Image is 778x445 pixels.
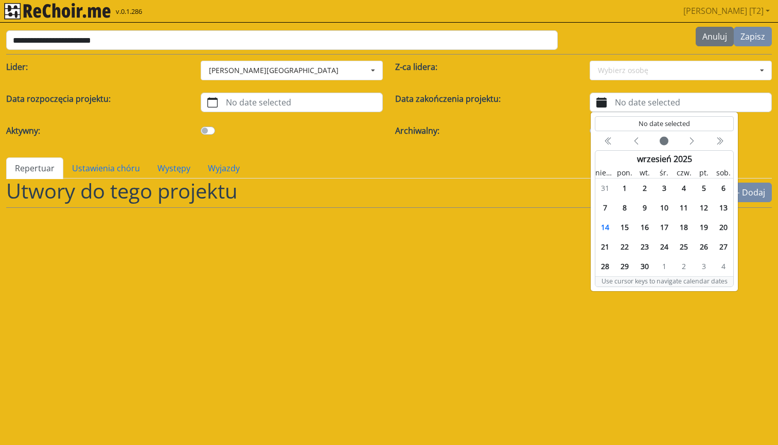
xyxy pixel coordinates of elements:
div: czwartek, 25 września 2025 [674,237,694,257]
small: sobota [714,167,733,178]
span: 28 [597,258,613,275]
span: 5 [696,180,712,197]
div: sobota, 27 września 2025 [714,237,733,257]
span: 25 [676,239,692,255]
div: [PERSON_NAME][GEOGRAPHIC_DATA] [209,67,339,74]
span: 16 [636,219,653,236]
button: plusDodaj [725,183,772,202]
div: poniedziałek, 22 września 2025 [615,237,634,257]
span: 30 [636,258,653,275]
div: poniedziałek, 29 września 2025 [615,257,634,276]
div: środa, 1 października 2025 [655,257,674,276]
span: 7 [597,200,613,216]
div: środa, 10 września 2025 [655,198,674,218]
button: calendar fill [590,93,613,112]
button: Current month [650,133,678,148]
svg: calendar fill [596,97,607,108]
label: No date selected [224,93,382,112]
span: 31 [597,180,613,197]
div: piątek, 26 września 2025 [694,237,713,257]
span: 4 [676,180,692,197]
a: [PERSON_NAME] [T2] [679,1,774,21]
span: 1 [656,258,673,275]
div: sobota, 13 września 2025 [714,198,733,218]
span: 15 [616,219,633,236]
span: 6 [715,180,732,197]
div: piątek, 12 września 2025 [694,198,713,218]
div: niedziela, 7 września 2025 [595,198,615,218]
div: Calendar navigation [595,133,734,148]
div: poniedziałek, 8 września 2025 [615,198,634,218]
div: wrzesień 2025 [595,151,733,167]
span: 22 [616,239,633,255]
span: 20 [715,219,732,236]
svg: chevron double left [604,137,613,146]
svg: calendar [207,97,218,108]
a: Wyjazdy [199,157,249,179]
div: piątek, 19 września 2025 [694,218,713,237]
div: sobota, 6 września 2025 [714,179,733,198]
span: 2 [676,258,692,275]
small: wtorek [635,167,655,178]
small: czwartek [674,167,694,178]
div: niedziela, 28 września 2025 [595,257,615,276]
span: 17 [656,219,673,236]
svg: chevron double left [715,137,724,146]
svg: chevron left [687,137,697,146]
div: Use cursor keys to navigate calendar dates [595,277,733,286]
div: poniedziałek, 15 września 2025 [615,218,634,237]
div: piątek, 5 września 2025 [694,179,713,198]
div: wtorek, 2 września 2025 [635,179,655,198]
span: 8 [616,200,633,216]
div: niedziela, 14 września 2025 (Today) [595,218,615,237]
button: Anuluj [696,27,734,46]
a: Występy [149,157,199,179]
button: Zapisz [734,27,772,46]
span: 26 [696,239,712,255]
span: 13 [715,200,732,216]
span: 12 [696,200,712,216]
span: 3 [696,258,712,275]
label: Data zakończenia projektu: [395,93,501,105]
svg: chevron left [632,137,641,146]
div: czwartek, 4 września 2025 [674,179,694,198]
small: niedziela [595,167,615,178]
div: środa, 24 września 2025 [655,237,674,257]
span: v.0.1.286 [116,7,142,17]
span: Utwory do tego projektu [6,176,238,205]
div: niedziela, 21 września 2025 [595,237,615,257]
div: sobota, 4 października 2025 [714,257,733,276]
span: 3 [656,180,673,197]
span: 18 [676,219,692,236]
span: 14 [597,219,613,236]
a: Repertuar [6,157,63,179]
button: Previous month [623,133,650,148]
label: No date selected [613,93,771,112]
a: Ustawienia chóru [63,157,149,179]
svg: circle fill [660,137,669,146]
div: sobota, 20 września 2025 [714,218,733,237]
img: rekłajer mi [4,3,111,20]
span: 21 [597,239,613,255]
div: czwartek, 11 września 2025 [674,198,694,218]
div: poniedziałek, 1 września 2025 [615,179,634,198]
span: 4 [715,258,732,275]
div: wtorek, 23 września 2025 [635,237,655,257]
span: 1 [616,180,633,197]
button: Next year [706,133,734,148]
span: 11 [676,200,692,216]
span: 23 [636,239,653,255]
div: środa, 3 września 2025 [655,179,674,198]
div: wtorek, 16 września 2025 [635,218,655,237]
output: No date selected [595,116,734,131]
small: poniedziałek [615,167,634,178]
small: piątek [694,167,713,178]
label: Archiwalny: [395,124,439,137]
span: 2 [636,180,653,197]
div: Wybierz osobę [598,67,648,74]
div: niedziela, 31 sierpnia 2025 [595,179,615,198]
span: 10 [656,200,673,216]
small: środa [655,167,674,178]
div: Z-ca lidera: [389,55,583,86]
label: Data rozpoczęcia projektu: [6,93,111,105]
